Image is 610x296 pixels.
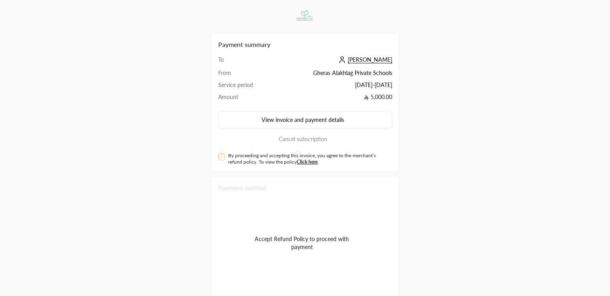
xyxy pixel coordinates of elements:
[228,152,389,165] label: By proceeding and accepting this invoice, you agree to the merchant’s refund policy. To view the ...
[218,56,272,69] td: To
[218,135,392,144] button: Cancel subscription
[271,93,392,105] td: 5,000.00
[271,69,392,81] td: Gheras Alakhlag Private Schools
[218,112,392,128] button: View invoice and payment details
[292,5,318,26] img: Company Logo
[297,159,318,165] a: Click here
[218,69,272,81] td: From
[336,56,392,63] a: [PERSON_NAME]
[218,93,272,105] td: Amount
[218,81,272,93] td: Service period
[271,81,392,93] td: [DATE] - [DATE]
[218,40,392,49] h2: Payment summary
[245,235,359,251] span: Accept Refund Policy to proceed with payment
[348,56,392,63] span: [PERSON_NAME]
